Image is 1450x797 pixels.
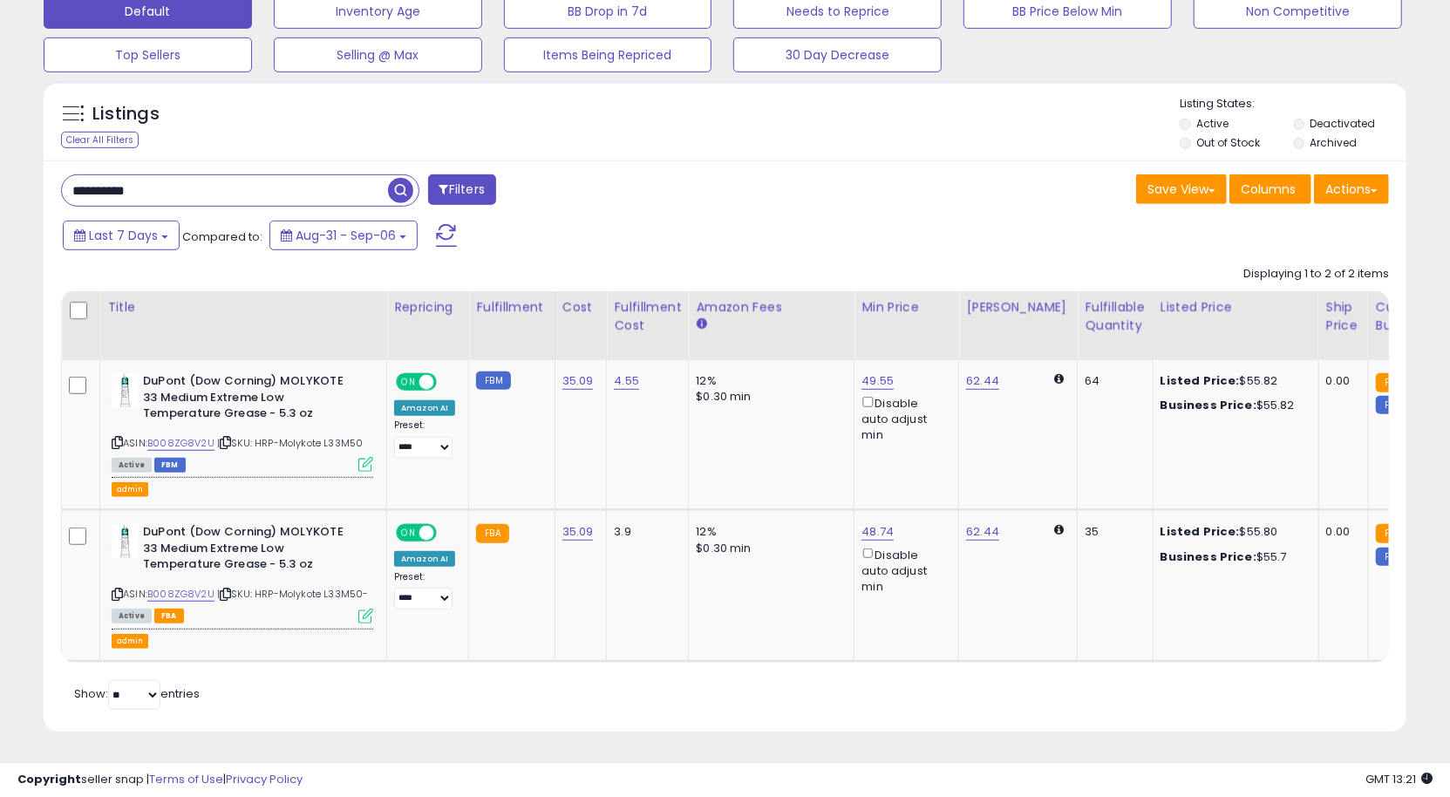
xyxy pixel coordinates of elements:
b: DuPont (Dow Corning) MOLYKOTE 33 Medium Extreme Low Temperature Grease - 5.3 oz [143,524,355,577]
b: Business Price: [1161,397,1256,413]
small: FBM [1376,548,1410,566]
button: Last 7 Days [63,221,180,250]
small: FBM [1376,396,1410,414]
span: ON [398,526,419,541]
button: 30 Day Decrease [733,37,942,72]
b: Listed Price: [1161,523,1240,540]
b: Listed Price: [1161,372,1240,389]
div: 12% [696,524,841,540]
span: Columns [1241,181,1296,198]
div: Min Price [861,298,951,317]
button: Columns [1229,174,1311,204]
div: 0.00 [1326,373,1355,389]
span: All listings currently available for purchase on Amazon [112,609,152,623]
div: Listed Price [1161,298,1311,317]
a: Terms of Use [149,771,223,787]
div: Fulfillable Quantity [1085,298,1145,335]
div: 64 [1085,373,1139,389]
button: admin [112,634,148,649]
button: Actions [1314,174,1389,204]
a: B008ZG8V2U [147,436,214,451]
div: Amazon AI [394,400,455,416]
div: Displaying 1 to 2 of 2 items [1243,266,1389,283]
a: 48.74 [861,523,894,541]
div: $55.80 [1161,524,1305,540]
small: FBM [476,371,510,390]
div: $0.30 min [696,389,841,405]
div: Clear All Filters [61,132,139,148]
span: 2025-09-14 13:21 GMT [1365,771,1433,787]
small: FBA [1376,524,1408,543]
button: Filters [428,174,496,205]
span: Last 7 Days [89,227,158,244]
span: OFF [434,375,462,390]
div: 3.9 [614,524,675,540]
div: Preset: [394,571,455,610]
h5: Listings [92,102,160,126]
label: Out of Stock [1197,135,1261,150]
div: Preset: [394,419,455,459]
b: Business Price: [1161,548,1256,565]
div: seller snap | | [17,772,303,788]
div: Cost [562,298,600,317]
button: Top Sellers [44,37,252,72]
label: Deactivated [1310,116,1376,131]
img: 31Jp1nrR42L._SL40_.jpg [112,373,139,408]
div: $0.30 min [696,541,841,556]
button: Save View [1136,174,1227,204]
p: Listing States: [1180,96,1406,112]
a: B008ZG8V2U [147,587,214,602]
a: 62.44 [966,523,999,541]
span: Aug-31 - Sep-06 [296,227,396,244]
div: ASIN: [112,373,373,470]
div: Amazon AI [394,551,455,567]
span: All listings currently available for purchase on Amazon [112,458,152,473]
div: 12% [696,373,841,389]
small: FBA [476,524,508,543]
span: FBA [154,609,184,623]
span: FBM [154,458,186,473]
div: Fulfillment [476,298,547,317]
a: 35.09 [562,372,594,390]
div: $55.7 [1161,549,1305,565]
label: Active [1197,116,1229,131]
div: ASIN: [112,524,373,621]
div: Repricing [394,298,461,317]
a: Privacy Policy [226,771,303,787]
div: Title [107,298,379,317]
div: $55.82 [1161,398,1305,413]
button: Items Being Repriced [504,37,712,72]
div: Amazon Fees [696,298,847,317]
span: Compared to: [182,228,262,245]
div: 35 [1085,524,1139,540]
div: $55.82 [1161,373,1305,389]
strong: Copyright [17,771,81,787]
a: 49.55 [861,372,894,390]
button: admin [112,482,148,497]
b: DuPont (Dow Corning) MOLYKOTE 33 Medium Extreme Low Temperature Grease - 5.3 oz [143,373,355,426]
div: Fulfillment Cost [614,298,681,335]
div: 0.00 [1326,524,1355,540]
div: Disable auto adjust min [861,393,945,443]
small: Amazon Fees. [696,317,706,332]
span: | SKU: HRP-Molykote L33M50 [217,436,363,450]
span: | SKU: HRP-Molykote L33M50- [217,587,369,601]
small: FBA [1376,373,1408,392]
label: Archived [1310,135,1358,150]
a: 4.55 [614,372,639,390]
a: 62.44 [966,372,999,390]
span: ON [398,375,419,390]
div: Ship Price [1326,298,1361,335]
img: 31Jp1nrR42L._SL40_.jpg [112,524,139,559]
span: OFF [434,526,462,541]
div: Disable auto adjust min [861,545,945,595]
button: Selling @ Max [274,37,482,72]
button: Aug-31 - Sep-06 [269,221,418,250]
div: [PERSON_NAME] [966,298,1070,317]
a: 35.09 [562,523,594,541]
span: Show: entries [74,685,200,702]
